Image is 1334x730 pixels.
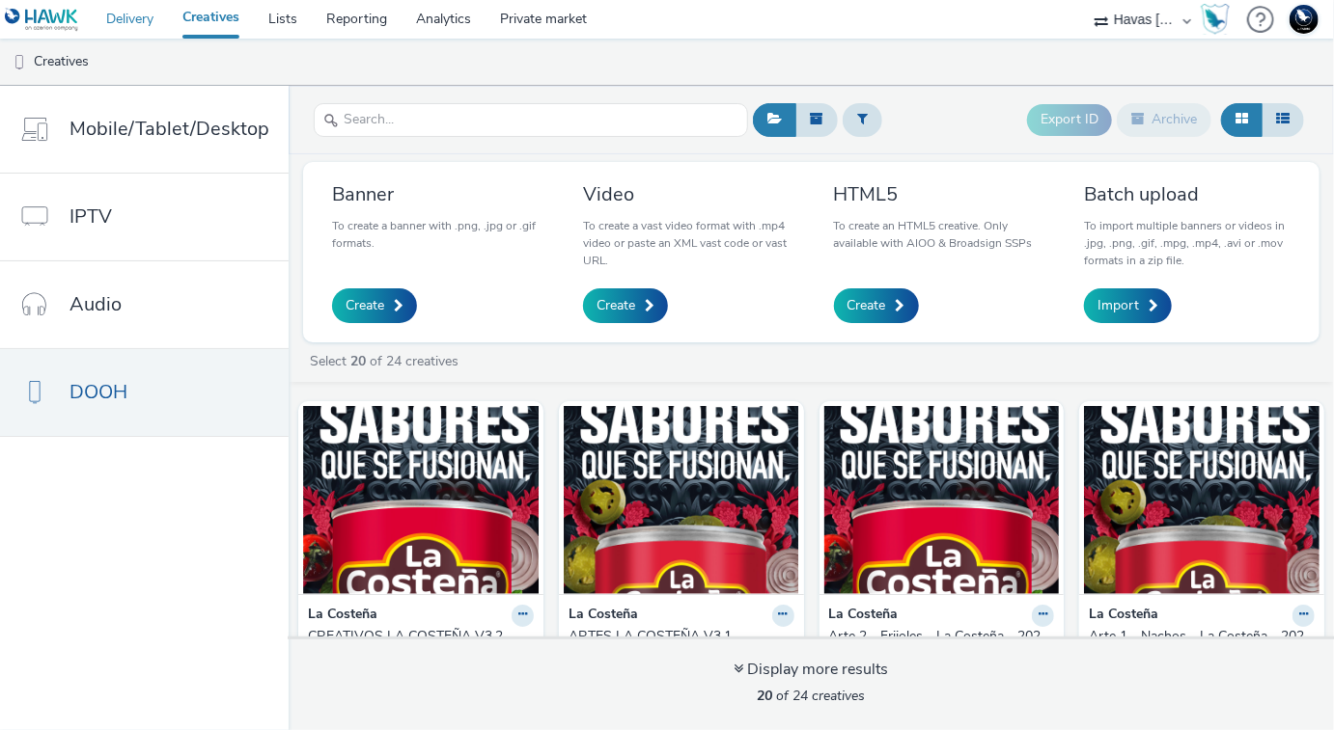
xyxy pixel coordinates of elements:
span: Create [597,296,635,315]
h3: HTML5 [834,181,1041,207]
strong: La Costeña [308,605,377,627]
a: Create [583,288,668,323]
span: Mobile/Tablet/Desktop [69,115,269,143]
a: Select of 24 creatives [308,352,466,370]
button: Export ID [1027,104,1112,135]
button: Archive [1117,103,1211,136]
img: CREATIVOS LA COSTEÑA V3.2 visual [303,406,539,594]
h3: Batch upload [1084,181,1291,207]
img: Arte 2 - Frijoles - La Costeña - 2025 visual [824,406,1060,594]
span: Audio [69,290,122,318]
button: Table [1262,103,1304,136]
img: Hawk Academy [1201,4,1230,35]
strong: La Costeña [829,605,899,627]
img: undefined Logo [5,8,79,32]
a: Import [1084,288,1172,323]
span: of 24 creatives [758,687,866,705]
strong: La Costeña [569,605,638,627]
a: Arte 1 - Nachos - La Costeña - 2025 [1089,627,1315,666]
div: Display more results [735,659,889,681]
span: Import [1098,296,1139,315]
a: Create [834,288,919,323]
p: To create an HTML5 creative. Only available with AIOO & Broadsign SSPs [834,217,1041,252]
h3: Video [583,181,790,207]
span: IPTV [69,203,112,230]
div: ARTES LA COSTEÑA V3.1 [569,627,787,646]
strong: 20 [758,687,773,705]
button: Grid [1221,103,1263,136]
p: To create a banner with .png, .jpg or .gif formats. [332,217,539,252]
div: CREATIVOS LA COSTEÑA V3.2 [308,627,526,646]
a: ARTES LA COSTEÑA V3.1 [569,627,794,646]
div: Arte 2 - Frijoles - La Costeña - 2025 [829,627,1047,666]
img: Arte 1 - Nachos - La Costeña - 2025 visual [1084,406,1320,594]
p: To import multiple banners or videos in .jpg, .png, .gif, .mpg, .mp4, .avi or .mov formats in a z... [1084,217,1291,269]
a: Arte 2 - Frijoles - La Costeña - 2025 [829,627,1055,666]
strong: 20 [350,352,366,370]
a: Hawk Academy [1201,4,1237,35]
strong: La Costeña [1089,605,1158,627]
a: CREATIVOS LA COSTEÑA V3.2 [308,627,534,646]
h3: Banner [332,181,539,207]
p: To create a vast video format with .mp4 video or paste an XML vast code or vast URL. [583,217,790,269]
a: Create [332,288,417,323]
span: Create [848,296,886,315]
span: Create [346,296,384,315]
div: Arte 1 - Nachos - La Costeña - 2025 [1089,627,1307,666]
img: ARTES LA COSTEÑA V3.1 visual [564,406,799,594]
img: Support Hawk [1290,5,1319,34]
input: Search... [314,103,748,137]
img: dooh [10,53,29,72]
span: DOOH [69,378,127,406]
